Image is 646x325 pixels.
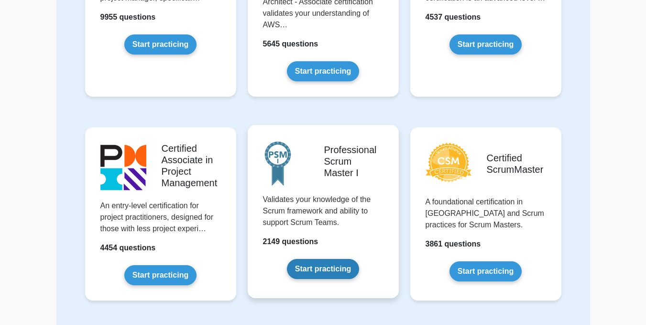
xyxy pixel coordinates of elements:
[287,61,359,81] a: Start practicing
[124,34,197,55] a: Start practicing
[287,259,359,279] a: Start practicing
[124,265,197,285] a: Start practicing
[449,34,522,55] a: Start practicing
[449,261,522,281] a: Start practicing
